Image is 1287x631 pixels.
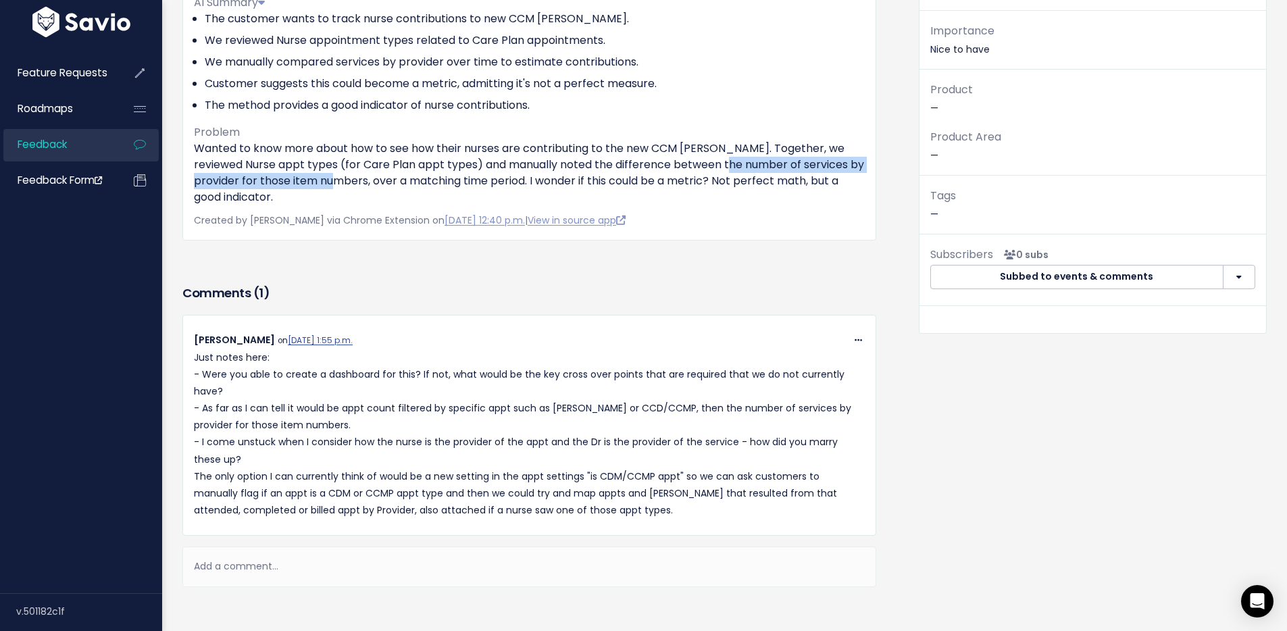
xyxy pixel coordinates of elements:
span: Product [930,82,973,97]
div: Open Intercom Messenger [1241,585,1273,617]
p: — [930,186,1255,223]
span: 1 [259,284,263,301]
li: We manually compared services by provider over time to estimate contributions. [205,54,865,70]
a: [DATE] 1:55 p.m. [288,335,353,346]
span: Tags [930,188,956,203]
a: Feature Requests [3,57,112,89]
p: — [930,128,1255,164]
p: Wanted to know more about how to see how their nurses are contributing to the new CCM [PERSON_NAM... [194,141,865,205]
p: — [930,80,1255,117]
div: Add a comment... [182,547,876,586]
span: [PERSON_NAME] [194,333,275,347]
span: Roadmaps [18,101,73,116]
li: The method provides a good indicator of nurse contributions. [205,97,865,113]
a: View in source app [528,213,626,227]
a: Roadmaps [3,93,112,124]
span: Feedback [18,137,67,151]
a: Feedback form [3,165,112,196]
li: We reviewed Nurse appointment types related to Care Plan appointments. [205,32,865,49]
div: v.501182c1f [16,594,162,629]
span: Feedback form [18,173,102,187]
h3: Comments ( ) [182,284,876,303]
button: Subbed to events & comments [930,265,1223,289]
span: Product Area [930,129,1001,145]
a: Feedback [3,129,112,160]
span: Feature Requests [18,66,107,80]
a: [DATE] 12:40 p.m. [445,213,525,227]
span: Subscribers [930,247,993,262]
li: The customer wants to track nurse contributions to new CCM [PERSON_NAME]. [205,11,865,27]
span: Created by [PERSON_NAME] via Chrome Extension on | [194,213,626,227]
span: <p><strong>Subscribers</strong><br><br> No subscribers yet<br> </p> [999,248,1049,261]
span: on [278,335,353,346]
p: Nice to have [930,22,1255,58]
li: Customer suggests this could become a metric, admitting it's not a perfect measure. [205,76,865,92]
img: logo-white.9d6f32f41409.svg [29,7,134,37]
p: Just notes here: - Were you able to create a dashboard for this? If not, what would be the key cr... [194,349,865,520]
span: Importance [930,23,994,39]
span: Problem [194,124,240,140]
